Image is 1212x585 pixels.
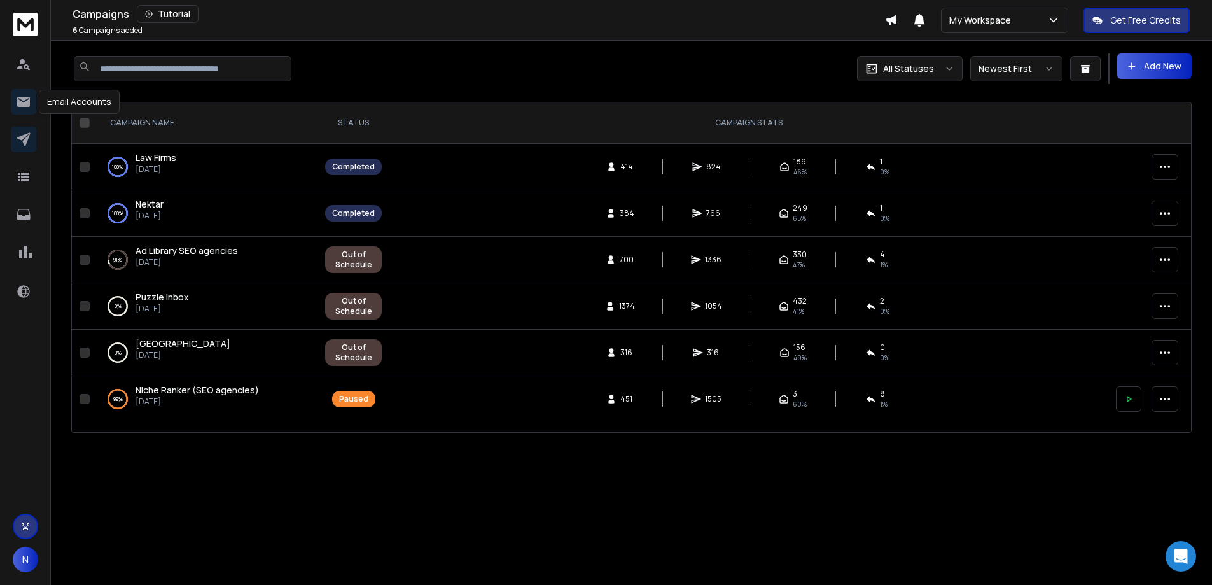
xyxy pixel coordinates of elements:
[793,306,804,316] span: 41 %
[73,25,143,36] p: Campaigns added
[705,394,721,404] span: 1505
[332,250,375,270] div: Out of Schedule
[136,291,189,304] a: Puzzle Inbox
[880,399,888,409] span: 1 %
[793,389,797,399] span: 3
[620,162,633,172] span: 414
[880,353,889,363] span: 0 %
[880,250,885,260] span: 4
[793,296,807,306] span: 432
[880,306,889,316] span: 0 %
[705,301,722,311] span: 1054
[880,203,882,213] span: 1
[136,198,164,211] a: Nektar
[707,348,720,358] span: 316
[136,244,238,257] span: Ad Library SEO agencies
[1117,53,1192,79] button: Add New
[880,157,882,167] span: 1
[793,250,807,260] span: 330
[112,160,123,173] p: 100 %
[970,56,1062,81] button: Newest First
[113,253,122,266] p: 91 %
[136,384,259,397] a: Niche Ranker (SEO agencies)
[793,260,805,270] span: 47 %
[136,350,230,360] p: [DATE]
[793,399,807,409] span: 60 %
[95,237,317,283] td: 91%Ad Library SEO agencies[DATE]
[136,152,176,164] a: Law Firms
[620,348,633,358] span: 316
[136,337,230,349] span: [GEOGRAPHIC_DATA]
[136,198,164,210] span: Nektar
[883,62,934,75] p: All Statuses
[136,211,164,221] p: [DATE]
[705,255,721,265] span: 1336
[13,547,38,572] button: N
[112,207,123,220] p: 100 %
[39,90,120,114] div: Email Accounts
[332,208,375,218] div: Completed
[332,342,375,363] div: Out of Schedule
[620,394,633,404] span: 451
[95,330,317,376] td: 0%[GEOGRAPHIC_DATA][DATE]
[793,157,806,167] span: 189
[793,353,807,363] span: 49 %
[880,389,885,399] span: 8
[95,144,317,190] td: 100%Law Firms[DATE]
[115,300,122,313] p: 0 %
[136,291,189,303] span: Puzzle Inbox
[95,283,317,330] td: 0%Puzzle Inbox[DATE]
[113,393,123,405] p: 99 %
[339,394,368,404] div: Paused
[136,337,230,350] a: [GEOGRAPHIC_DATA]
[136,164,176,174] p: [DATE]
[1083,8,1190,33] button: Get Free Credits
[115,346,122,359] p: 0 %
[136,397,259,407] p: [DATE]
[949,14,1016,27] p: My Workspace
[136,257,238,267] p: [DATE]
[73,5,885,23] div: Campaigns
[620,255,634,265] span: 700
[880,213,889,223] span: 0 %
[95,190,317,237] td: 100%Nektar[DATE]
[1110,14,1181,27] p: Get Free Credits
[317,102,389,144] th: STATUS
[95,376,317,423] td: 99%Niche Ranker (SEO agencies)[DATE]
[880,260,888,270] span: 1 %
[793,167,807,177] span: 46 %
[706,208,720,218] span: 766
[389,102,1108,144] th: CAMPAIGN STATS
[880,342,885,353] span: 0
[332,296,375,316] div: Out of Schedule
[95,102,317,144] th: CAMPAIGN NAME
[619,301,635,311] span: 1374
[136,304,189,314] p: [DATE]
[1166,541,1196,572] div: Open Intercom Messenger
[793,342,805,353] span: 156
[332,162,375,172] div: Completed
[136,244,238,257] a: Ad Library SEO agencies
[880,296,884,306] span: 2
[620,208,634,218] span: 384
[73,25,78,36] span: 6
[880,167,889,177] span: 0 %
[793,213,806,223] span: 65 %
[793,203,807,213] span: 249
[137,5,199,23] button: Tutorial
[706,162,721,172] span: 824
